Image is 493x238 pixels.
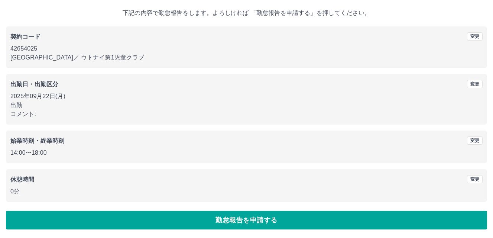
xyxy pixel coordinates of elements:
p: 下記の内容で勤怠報告をします。よろしければ 「勤怠報告を申請する」を押してください。 [6,9,487,17]
button: 勤怠報告を申請する [6,211,487,229]
p: コメント: [10,110,483,119]
b: 出勤日・出勤区分 [10,81,58,87]
button: 変更 [467,80,483,88]
b: 契約コード [10,33,40,40]
p: [GEOGRAPHIC_DATA] ／ ウトナイ第1児童クラブ [10,53,483,62]
b: 始業時刻・終業時刻 [10,138,64,144]
p: 0分 [10,187,483,196]
button: 変更 [467,136,483,145]
p: 14:00 〜 18:00 [10,148,483,157]
p: 出勤 [10,101,483,110]
p: 2025年09月22日(月) [10,92,483,101]
button: 変更 [467,32,483,41]
b: 休憩時間 [10,176,35,183]
button: 変更 [467,175,483,183]
p: 42654025 [10,44,483,53]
